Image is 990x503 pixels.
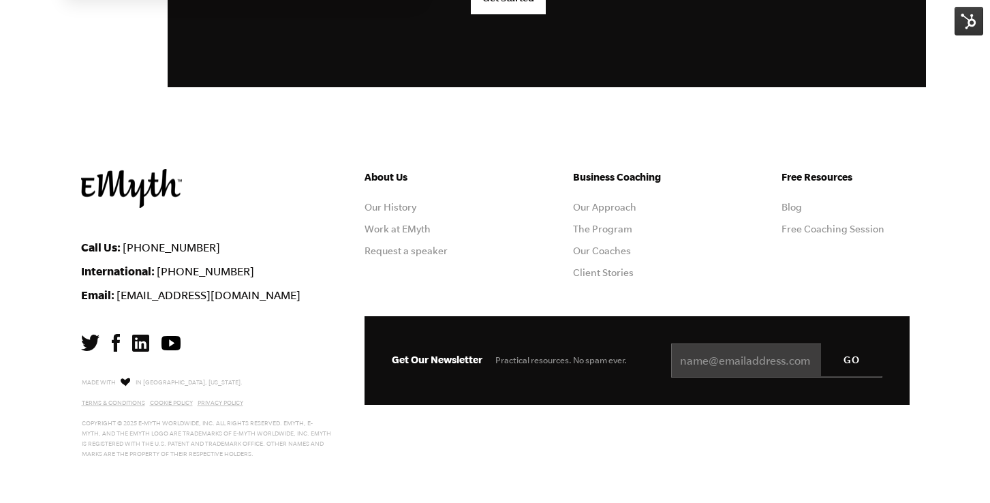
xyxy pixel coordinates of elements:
img: Facebook [112,334,120,352]
h5: Free Resources [782,169,910,185]
img: EMyth [81,169,182,208]
h5: About Us [365,169,493,185]
strong: Call Us: [81,241,121,254]
a: [PHONE_NUMBER] [123,241,220,254]
img: Twitter [81,335,99,351]
img: Love [121,378,130,386]
span: Get Our Newsletter [392,354,482,365]
img: HubSpot Tools Menu Toggle [955,7,983,35]
strong: International: [81,264,155,277]
a: Blog [782,202,802,213]
a: [PHONE_NUMBER] [157,265,254,277]
a: Client Stories [573,267,634,278]
span: Practical resources. No spam ever. [495,355,627,365]
a: Our History [365,202,416,213]
img: YouTube [161,336,181,350]
img: LinkedIn [132,335,149,352]
h5: Business Coaching [573,169,701,185]
a: Privacy Policy [198,399,243,406]
iframe: Chat Widget [922,438,990,503]
a: Work at EMyth [365,224,431,234]
a: The Program [573,224,632,234]
input: name@emailaddress.com [671,344,882,378]
a: [EMAIL_ADDRESS][DOMAIN_NAME] [117,289,300,301]
a: Cookie Policy [150,399,193,406]
a: Terms & Conditions [82,399,145,406]
a: Request a speaker [365,245,448,256]
a: Our Approach [573,202,636,213]
strong: Email: [81,288,114,301]
a: Our Coaches [573,245,631,256]
p: Made with in [GEOGRAPHIC_DATA], [US_STATE]. Copyright © 2025 E-Myth Worldwide, Inc. All rights re... [82,376,332,459]
a: Free Coaching Session [782,224,884,234]
input: GO [821,344,882,376]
